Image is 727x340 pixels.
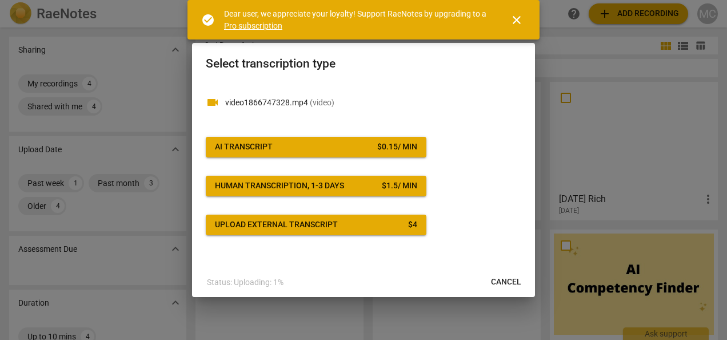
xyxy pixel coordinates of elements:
[206,96,219,109] span: videocam
[224,8,489,31] div: Dear user, we appreciate your loyalty! Support RaeNotes by upgrading to a
[206,57,521,71] h2: Select transcription type
[215,141,273,153] div: AI Transcript
[491,276,521,288] span: Cancel
[206,176,426,196] button: Human transcription, 1-3 days$1.5/ min
[510,13,524,27] span: close
[206,137,426,157] button: AI Transcript$0.15/ min
[503,6,530,34] button: Close
[408,219,417,231] div: $ 4
[482,272,530,292] button: Cancel
[382,180,417,192] div: $ 1.5 / min
[215,219,338,231] div: Upload external transcript
[207,276,283,288] p: Status: Uploading: 1%
[201,13,215,27] span: check_circle
[206,215,426,235] button: Upload external transcript$4
[377,141,417,153] div: $ 0.15 / min
[215,180,344,192] div: Human transcription, 1-3 days
[225,97,521,109] p: video1866747328.mp4(video)
[310,98,334,107] span: ( video )
[224,21,282,30] a: Pro subscription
